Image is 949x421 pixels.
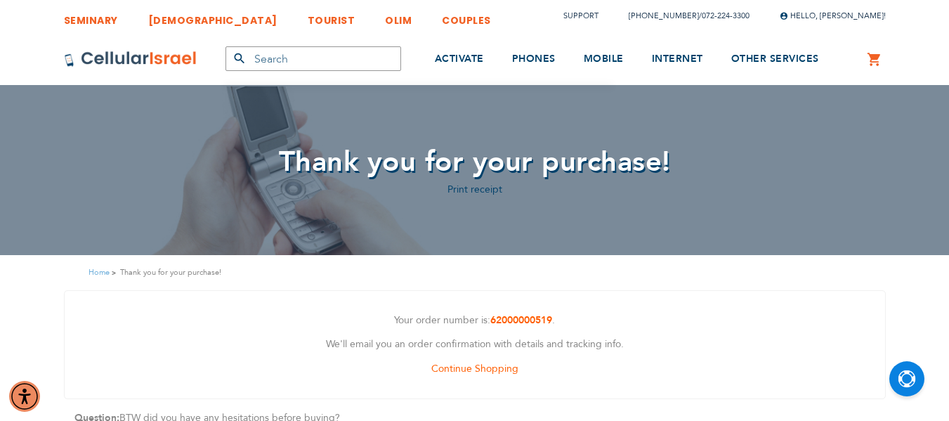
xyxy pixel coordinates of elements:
span: Thank you for your purchase! [279,143,671,181]
input: Search [225,46,401,71]
strong: Thank you for your purchase! [120,266,221,279]
span: INTERNET [652,52,703,65]
a: SEMINARY [64,4,118,30]
a: COUPLES [442,4,491,30]
span: OTHER SERVICES [731,52,819,65]
a: 072-224-3300 [702,11,750,21]
span: PHONES [512,52,556,65]
li: / [615,6,750,26]
a: Continue Shopping [431,362,518,375]
a: PHONES [512,33,556,86]
a: Support [563,11,598,21]
a: OLIM [385,4,412,30]
a: Print receipt [447,183,502,196]
p: We'll email you an order confirmation with details and tracking info. [75,336,875,354]
img: Cellular Israel Logo [64,51,197,67]
div: Accessibility Menu [9,381,40,412]
a: TOURIST [308,4,355,30]
a: [PHONE_NUMBER] [629,11,699,21]
a: MOBILE [584,33,624,86]
a: [DEMOGRAPHIC_DATA] [148,4,277,30]
a: 62000000519 [490,313,552,327]
span: MOBILE [584,52,624,65]
a: ACTIVATE [435,33,484,86]
p: Your order number is: . [75,312,875,330]
a: INTERNET [652,33,703,86]
a: OTHER SERVICES [731,33,819,86]
a: Home [89,267,110,278]
span: Hello, [PERSON_NAME]! [780,11,886,21]
span: ACTIVATE [435,52,484,65]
